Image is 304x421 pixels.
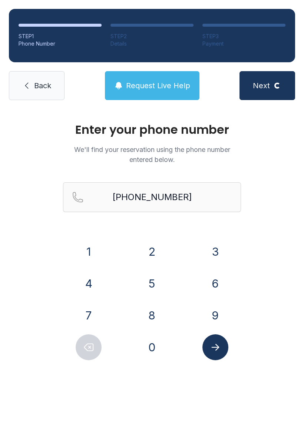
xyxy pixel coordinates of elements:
[202,271,228,296] button: 6
[110,40,194,47] div: Details
[76,302,102,328] button: 7
[110,33,194,40] div: STEP 2
[139,239,165,265] button: 2
[76,271,102,296] button: 4
[76,334,102,360] button: Delete number
[63,145,241,165] p: We'll find your reservation using the phone number entered below.
[139,302,165,328] button: 8
[202,302,228,328] button: 9
[19,40,102,47] div: Phone Number
[139,334,165,360] button: 0
[202,40,285,47] div: Payment
[202,334,228,360] button: Submit lookup form
[253,80,270,91] span: Next
[19,33,102,40] div: STEP 1
[202,239,228,265] button: 3
[34,80,51,91] span: Back
[126,80,190,91] span: Request Live Help
[63,124,241,136] h1: Enter your phone number
[139,271,165,296] button: 5
[76,239,102,265] button: 1
[202,33,285,40] div: STEP 3
[63,182,241,212] input: Reservation phone number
